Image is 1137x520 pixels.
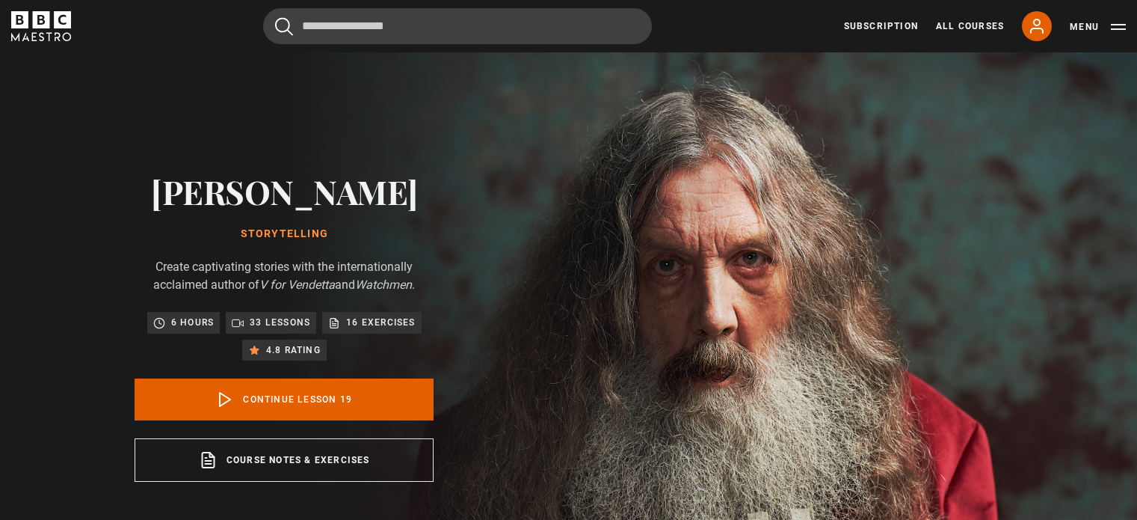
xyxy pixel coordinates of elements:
a: Continue lesson 19 [135,379,434,420]
button: Toggle navigation [1070,19,1126,34]
a: Subscription [844,19,918,33]
i: Watchmen [355,278,412,292]
i: V for Vendetta [259,278,335,292]
p: 4.8 rating [266,343,321,358]
h2: [PERSON_NAME] [135,172,434,210]
h1: Storytelling [135,228,434,240]
a: Course notes & exercises [135,438,434,482]
input: Search [263,8,652,44]
button: Submit the search query [275,17,293,36]
p: 33 lessons [250,315,310,330]
p: 16 exercises [346,315,415,330]
svg: BBC Maestro [11,11,71,41]
p: Create captivating stories with the internationally acclaimed author of and . [135,258,434,294]
p: 6 hours [171,315,214,330]
a: All Courses [936,19,1004,33]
